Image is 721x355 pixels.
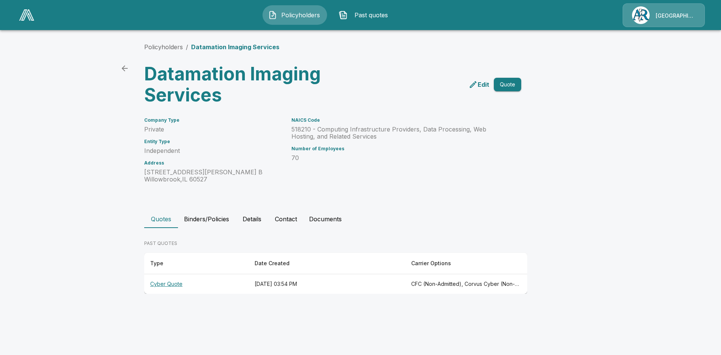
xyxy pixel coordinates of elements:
[191,42,279,51] p: Datamation Imaging Services
[144,43,183,51] a: Policyholders
[144,118,282,123] h6: Company Type
[478,80,489,89] p: Edit
[268,11,277,20] img: Policyholders Icon
[339,11,348,20] img: Past quotes Icon
[291,126,503,140] p: 518210 - Computing Infrastructure Providers, Data Processing, Web Hosting, and Related Services
[280,11,321,20] span: Policyholders
[249,274,405,294] th: [DATE] 03:54 PM
[144,253,527,294] table: responsive table
[467,79,491,91] a: edit
[144,42,279,51] nav: breadcrumb
[144,210,178,228] button: Quotes
[291,154,503,162] p: 70
[291,118,503,123] h6: NAICS Code
[144,253,249,274] th: Type
[19,9,34,21] img: AA Logo
[144,147,282,154] p: Independent
[291,146,503,151] h6: Number of Employees
[186,42,188,51] li: /
[144,126,282,133] p: Private
[178,210,235,228] button: Binders/Policies
[303,210,348,228] button: Documents
[144,160,282,166] h6: Address
[117,61,132,76] a: back
[494,78,521,92] button: Quote
[144,210,577,228] div: policyholder tabs
[144,139,282,144] h6: Entity Type
[333,5,398,25] button: Past quotes IconPast quotes
[405,253,527,274] th: Carrier Options
[405,274,527,294] th: CFC (Non-Admitted), Corvus Cyber (Non-Admitted), Beazley, CFC (Admitted), Cowbell (Non-Admitted),...
[144,240,527,247] p: PAST QUOTES
[235,210,269,228] button: Details
[144,63,330,106] h3: Datamation Imaging Services
[262,5,327,25] button: Policyholders IconPolicyholders
[144,274,249,294] th: Cyber Quote
[249,253,405,274] th: Date Created
[269,210,303,228] button: Contact
[144,169,282,183] p: [STREET_ADDRESS][PERSON_NAME] B Willowbrook , IL 60527
[351,11,392,20] span: Past quotes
